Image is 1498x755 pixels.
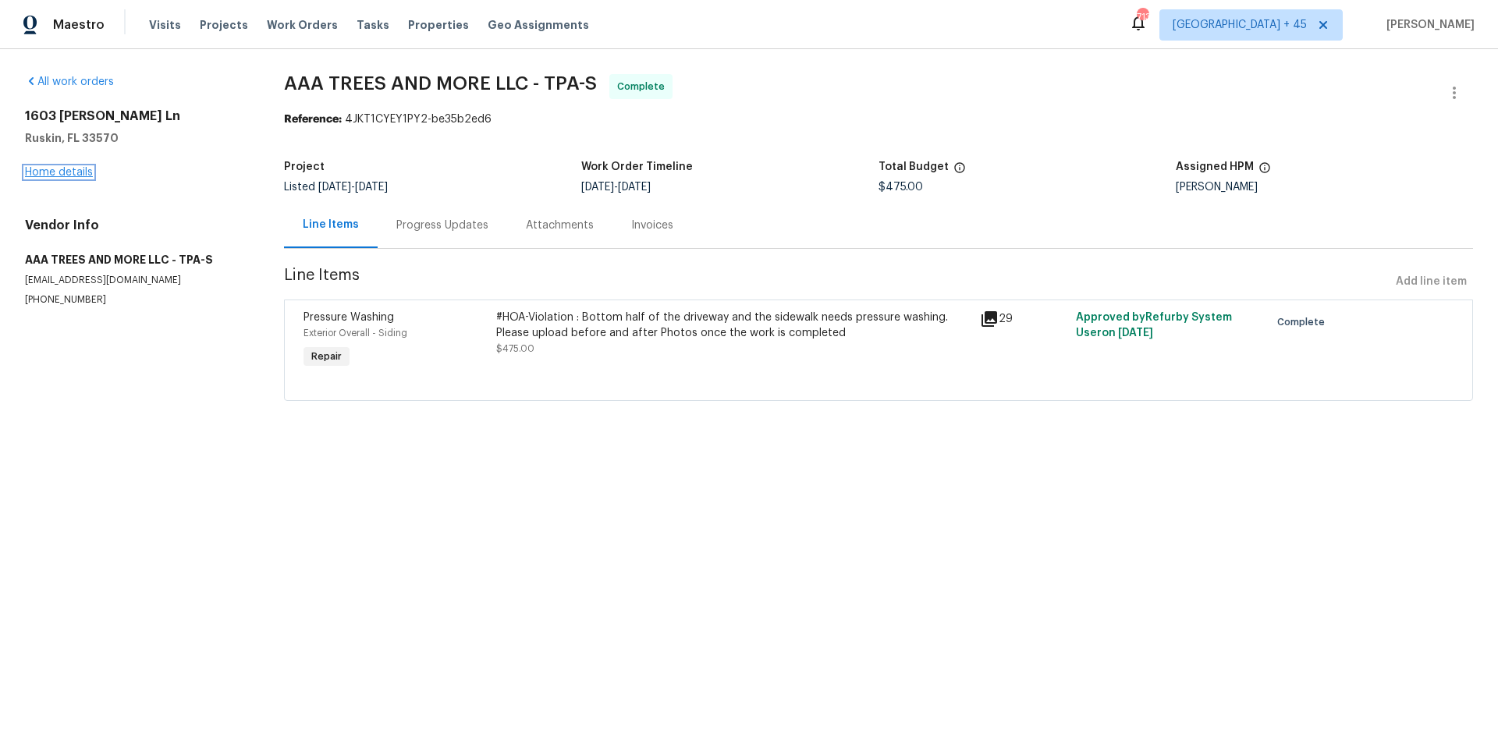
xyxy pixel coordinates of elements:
[284,161,325,172] h5: Project
[284,114,342,125] b: Reference:
[284,74,597,93] span: AAA TREES AND MORE LLC - TPA-S
[25,108,247,124] h2: 1603 [PERSON_NAME] Ln
[304,312,394,323] span: Pressure Washing
[581,182,651,193] span: -
[617,79,671,94] span: Complete
[304,328,407,338] span: Exterior Overall - Siding
[496,310,970,341] div: #HOA-Violation : Bottom half of the driveway and the sidewalk needs pressure washing. Please uplo...
[25,274,247,287] p: [EMAIL_ADDRESS][DOMAIN_NAME]
[267,17,338,33] span: Work Orders
[25,130,247,146] h5: Ruskin, FL 33570
[980,310,1067,328] div: 29
[318,182,351,193] span: [DATE]
[200,17,248,33] span: Projects
[25,76,114,87] a: All work orders
[318,182,388,193] span: -
[1173,17,1307,33] span: [GEOGRAPHIC_DATA] + 45
[581,161,693,172] h5: Work Order Timeline
[581,182,614,193] span: [DATE]
[284,182,388,193] span: Listed
[1176,182,1473,193] div: [PERSON_NAME]
[879,161,949,172] h5: Total Budget
[305,349,348,364] span: Repair
[879,182,923,193] span: $475.00
[149,17,181,33] span: Visits
[1118,328,1153,339] span: [DATE]
[1380,17,1475,33] span: [PERSON_NAME]
[25,218,247,233] h4: Vendor Info
[618,182,651,193] span: [DATE]
[355,182,388,193] span: [DATE]
[1137,9,1148,25] div: 713
[488,17,589,33] span: Geo Assignments
[1076,312,1232,339] span: Approved by Refurby System User on
[953,161,966,182] span: The total cost of line items that have been proposed by Opendoor. This sum includes line items th...
[25,252,247,268] h5: AAA TREES AND MORE LLC - TPA-S
[303,217,359,232] div: Line Items
[25,167,93,178] a: Home details
[631,218,673,233] div: Invoices
[284,112,1473,127] div: 4JKT1CYEY1PY2-be35b2ed6
[53,17,105,33] span: Maestro
[496,344,534,353] span: $475.00
[1176,161,1254,172] h5: Assigned HPM
[25,293,247,307] p: [PHONE_NUMBER]
[526,218,594,233] div: Attachments
[396,218,488,233] div: Progress Updates
[1258,161,1271,182] span: The hpm assigned to this work order.
[357,19,389,30] span: Tasks
[284,268,1390,296] span: Line Items
[1277,314,1331,330] span: Complete
[408,17,469,33] span: Properties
